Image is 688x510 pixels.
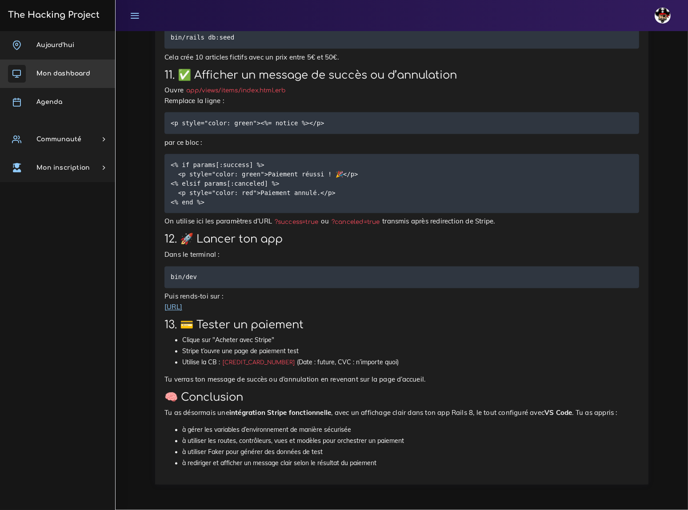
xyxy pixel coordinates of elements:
li: à gérer les variables d’environnement de manière sécurisée [182,425,639,436]
p: Tu as désormais une , avec un affichage clair dans ton app Rails 8, le tout configuré avec . Tu a... [164,408,639,418]
li: à rediriger et afficher un message clair selon le résultat du paiement [182,458,639,469]
li: à utiliser Faker pour générer des données de test [182,447,639,458]
a: [URL] [164,303,182,311]
p: Ouvre Remplace la ligne : [164,85,639,106]
code: bin/dev [171,272,200,282]
code: <p style="color: green"><%= notice %></p> [171,119,327,128]
p: On utilise ici les paramètres d’URL ou transmis après redirection de Stripe. [164,216,639,227]
h2: 11. ✅ Afficher un message de succès ou d’annulation [164,69,639,82]
h2: 12. 🚀 Lancer ton app [164,233,639,246]
code: <% if params[:success] %> <p style="color: green">Paiement réussi ! 🎉</p> <% elsif params[:cancel... [171,160,358,207]
span: Mon dashboard [36,70,90,77]
code: ?success=true [272,218,321,227]
code: [CREDIT_CARD_NUMBER] [220,359,297,367]
p: par ce bloc : [164,137,639,148]
li: Clique sur "Acheter avec Stripe" [182,335,639,346]
li: Stripe t’ouvre une page de paiement test [182,346,639,357]
span: Communauté [36,136,81,143]
span: Mon inscription [36,164,90,171]
h2: 13. 💳 Tester un paiement [164,319,639,332]
p: Dans le terminal : [164,250,639,260]
img: avatar [655,8,671,24]
li: Utilise la CB : (Date : future, CVC : n’importe quoi) [182,357,639,368]
li: à utiliser les routes, contrôleurs, vues et modèles pour orchestrer un paiement [182,436,639,447]
span: Aujourd'hui [36,42,74,48]
h2: 🧠 Conclusion [164,391,639,404]
code: app/views/items/index.html.erb [184,86,288,96]
strong: intégration Stripe fonctionnelle [229,409,331,417]
h3: The Hacking Project [5,10,100,20]
p: Puis rends-toi sur : [164,291,639,313]
span: Agenda [36,99,62,105]
p: Cela crée 10 articles fictifs avec un prix entre 5€ et 50€. [164,52,639,63]
strong: VS Code [544,409,572,417]
p: Tu verras ton message de succès ou d’annulation en revenant sur la page d’accueil. [164,375,639,385]
code: ?canceled=true [329,218,382,227]
code: bin/rails db:seed [171,33,237,43]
